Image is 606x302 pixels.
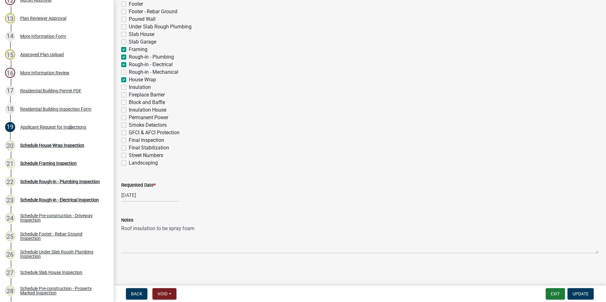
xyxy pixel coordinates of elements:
[121,189,179,202] input: mm/dd/yyyy
[20,270,82,275] div: Schedule Slab House Inspection
[20,143,84,148] div: Schedule House Wrap Inspection
[129,68,178,76] label: Rough-in - Mechanical
[573,291,589,296] span: Update
[5,86,15,96] div: 17
[129,144,169,152] label: Final Stabilization
[129,121,167,129] label: Smoke Detectors
[20,52,64,57] div: Approved Plan Upload
[20,34,66,38] div: More Information Form
[5,213,15,223] div: 24
[20,213,104,222] div: Schedule Pre-construction - Driveway Inspection
[5,140,15,150] div: 20
[121,218,133,223] label: Notes
[129,53,174,61] label: Rough-in - Plumbing
[5,68,15,78] div: 16
[20,198,99,202] div: Schedule Rough-in - Electrical Inspection
[131,291,142,296] span: Back
[5,231,15,241] div: 25
[129,114,168,121] label: Permanent Power
[129,129,180,136] label: GFCI & AFCI Protection
[5,286,15,296] div: 28
[152,288,176,299] button: Void
[5,249,15,259] div: 26
[5,177,15,187] div: 22
[5,49,15,60] div: 15
[20,16,66,20] div: Plan Reviewer Approval
[129,38,156,46] label: Slab Garage
[20,250,104,258] div: Schedule Under Slab Rough Plumbing Inspection
[20,71,69,75] div: More Information Review
[157,291,168,296] span: Void
[129,136,164,144] label: Final Inspection
[129,31,154,38] label: Slab House
[20,232,104,241] div: Schedule Footer - Rebar Ground Inspection
[129,152,163,159] label: Street Numbers
[129,84,151,91] label: Insulation
[129,15,156,23] label: Poured Wall
[121,183,156,188] label: Requested Date
[126,288,147,299] button: Back
[5,13,15,23] div: 13
[20,179,100,184] div: Schedule Rough-in - Plumbing Inspection
[129,91,165,99] label: Fireplace Barrier
[20,89,81,93] div: Residential Building Permit PDF
[5,267,15,277] div: 27
[20,107,91,111] div: Residential Building Inspection Form
[20,125,86,129] div: Applicant Request for Inspections
[129,8,177,15] label: Footer - Rebar Ground
[20,286,104,295] div: Schedule Pre-construction - Property Marked Inspection
[5,31,15,41] div: 14
[5,158,15,168] div: 21
[129,23,192,31] label: Under Slab Rough Plumbing
[129,61,173,68] label: Rough-in - Electrical
[5,122,15,132] div: 19
[5,195,15,205] div: 23
[129,99,165,106] label: Block and Baffle
[129,76,156,84] label: House Wrap
[567,288,594,299] button: Update
[129,46,147,53] label: Framing
[129,159,158,167] label: Landscaping
[20,161,77,166] div: Schedule Framing Inspection
[129,106,166,114] label: Insulation House
[129,0,143,8] label: Footer
[546,288,565,299] button: Exit
[5,104,15,114] div: 18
